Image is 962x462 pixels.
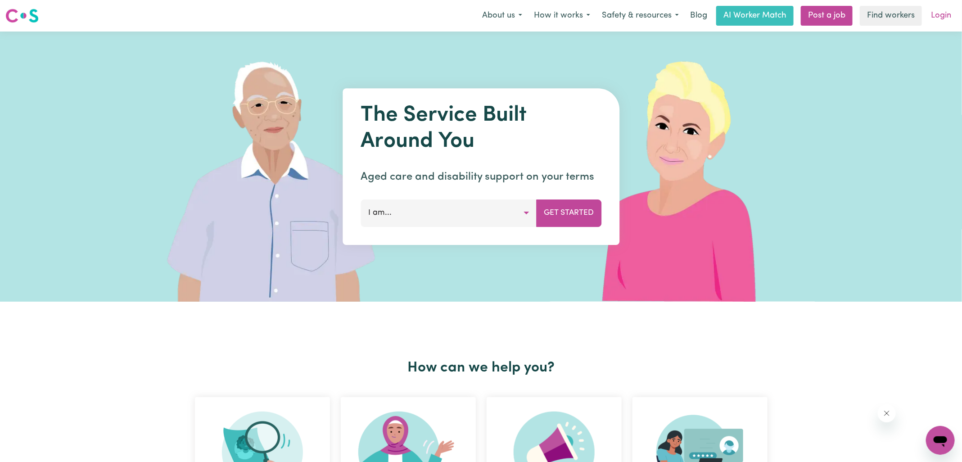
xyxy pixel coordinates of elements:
button: I am... [361,199,537,226]
a: Careseekers logo [5,5,39,26]
h1: The Service Built Around You [361,103,601,154]
a: Login [926,6,957,26]
h2: How can we help you? [190,359,773,376]
a: Find workers [860,6,922,26]
span: Need any help? [5,6,54,14]
img: Careseekers logo [5,8,39,24]
p: Aged care and disability support on your terms [361,169,601,185]
iframe: Button to launch messaging window [926,426,955,455]
button: About us [476,6,528,25]
a: Blog [685,6,713,26]
button: Get Started [536,199,601,226]
iframe: Close message [878,404,896,422]
a: AI Worker Match [716,6,794,26]
a: Post a job [801,6,853,26]
button: Safety & resources [596,6,685,25]
button: How it works [528,6,596,25]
